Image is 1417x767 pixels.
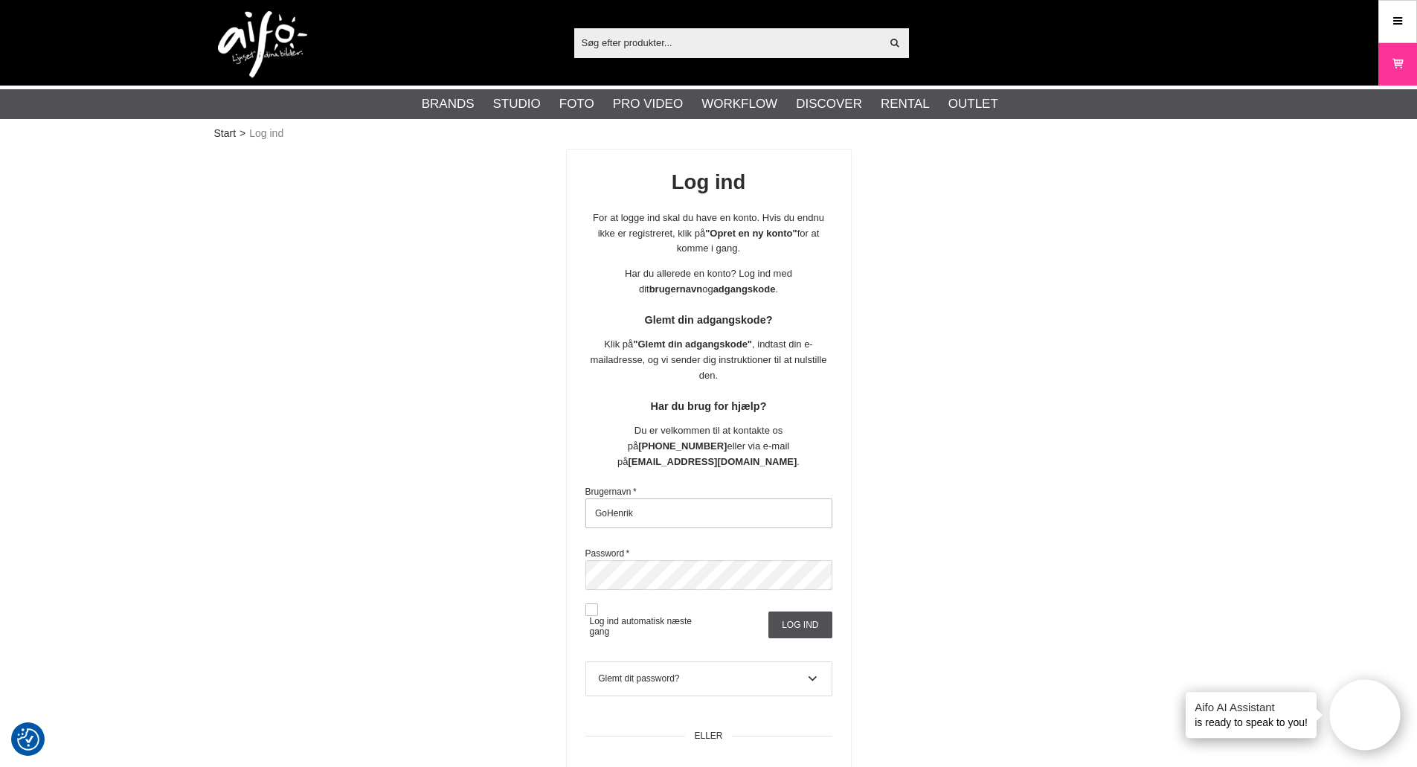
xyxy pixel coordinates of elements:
[705,228,797,239] strong: "Opret en ny konto"
[585,548,630,559] label: Password
[17,726,39,753] button: Samtykkepræferencer
[598,672,819,685] div: Glemt dit password?
[948,94,998,114] a: Outlet
[796,94,862,114] a: Discover
[651,400,767,412] strong: Har du brug for hjælp?
[633,338,752,350] strong: "Glemt din adgangskode"
[638,440,727,452] strong: [PHONE_NUMBER]
[585,337,832,383] p: Klik på , indtast din e-mailadresse, og vi sender dig instruktioner til at nulstille den.
[218,11,307,78] img: logo.png
[559,94,594,114] a: Foto
[17,728,39,751] img: Revisit consent button
[701,94,777,114] a: Workflow
[574,31,881,54] input: Søg efter produkter...
[1186,692,1317,738] div: is ready to speak to you!
[645,314,773,326] strong: Glemt din adgangskode?
[493,94,541,114] a: Studio
[585,616,709,637] label: Log ind automatisk næste gang
[240,126,245,141] span: >
[613,94,683,114] a: Pro Video
[629,456,797,467] strong: [EMAIL_ADDRESS][DOMAIN_NAME]
[649,283,703,295] strong: brugernavn
[694,729,722,742] span: ELLER
[585,423,832,469] p: Du er velkommen til at kontakte os på eller via e-mail på .
[422,94,475,114] a: Brands
[585,266,832,298] p: Har du allerede en konto? Log ind med dit og .
[768,612,832,638] input: Log ind
[1195,699,1308,715] h4: Aifo AI Assistant
[585,487,637,497] label: Brugernavn
[585,168,832,197] h1: Log ind
[881,94,930,114] a: Rental
[214,126,237,141] a: Start
[585,211,832,257] p: For at logge ind skal du have en konto. Hvis du endnu ikke er registreret, klik på for at komme i...
[713,283,776,295] strong: adgangskode
[249,126,283,141] span: Log ind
